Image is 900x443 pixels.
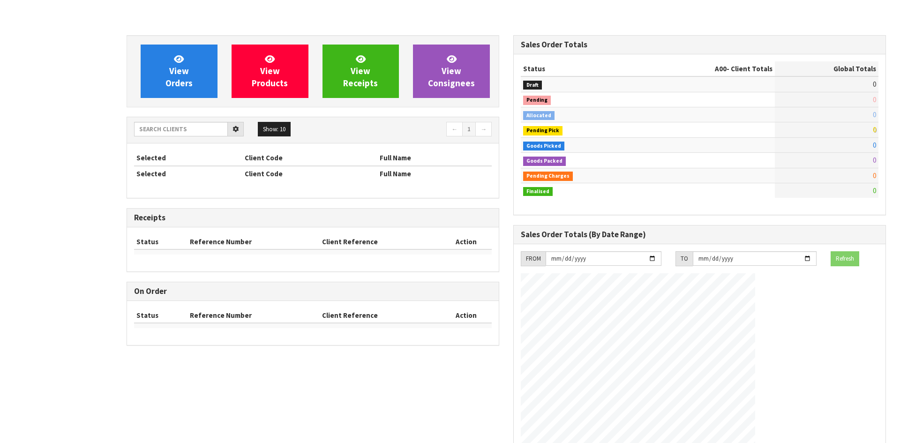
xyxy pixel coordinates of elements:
th: Status [134,308,187,323]
button: Refresh [831,251,859,266]
span: 0 [873,141,876,150]
th: Reference Number [187,308,320,323]
th: Client Reference [320,308,440,323]
span: View Products [252,53,288,89]
span: Goods Packed [523,157,566,166]
a: ViewConsignees [413,45,490,98]
span: Draft [523,81,542,90]
a: ViewOrders [141,45,217,98]
input: Search clients [134,122,228,136]
th: Selected [134,166,242,181]
th: Full Name [377,166,492,181]
th: Client Code [242,166,377,181]
span: 0 [873,171,876,180]
span: 0 [873,125,876,134]
span: View Receipts [343,53,378,89]
span: Pending Pick [523,126,562,135]
a: → [475,122,492,137]
span: 0 [873,95,876,104]
span: 0 [873,110,876,119]
a: ViewReceipts [322,45,399,98]
span: Allocated [523,111,555,120]
nav: Page navigation [320,122,492,138]
a: 1 [462,122,476,137]
th: Action [440,234,492,249]
th: Full Name [377,150,492,165]
span: Finalised [523,187,553,196]
a: ← [446,122,463,137]
button: Show: 10 [258,122,291,137]
th: Status [521,61,639,76]
th: Action [440,308,492,323]
th: Status [134,234,187,249]
span: View Consignees [428,53,475,89]
span: A00 [715,64,727,73]
span: Pending Charges [523,172,573,181]
h3: Sales Order Totals [521,40,878,49]
th: Client Reference [320,234,440,249]
span: 0 [873,80,876,89]
div: FROM [521,251,546,266]
h3: On Order [134,287,492,296]
th: Selected [134,150,242,165]
th: Client Code [242,150,377,165]
div: TO [675,251,693,266]
span: 0 [873,156,876,165]
th: - Client Totals [639,61,775,76]
h3: Receipts [134,213,492,222]
th: Global Totals [775,61,878,76]
th: Reference Number [187,234,320,249]
span: Pending [523,96,551,105]
a: ViewProducts [232,45,308,98]
span: View Orders [165,53,193,89]
span: 0 [873,186,876,195]
h3: Sales Order Totals (By Date Range) [521,230,878,239]
span: Goods Picked [523,142,564,151]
